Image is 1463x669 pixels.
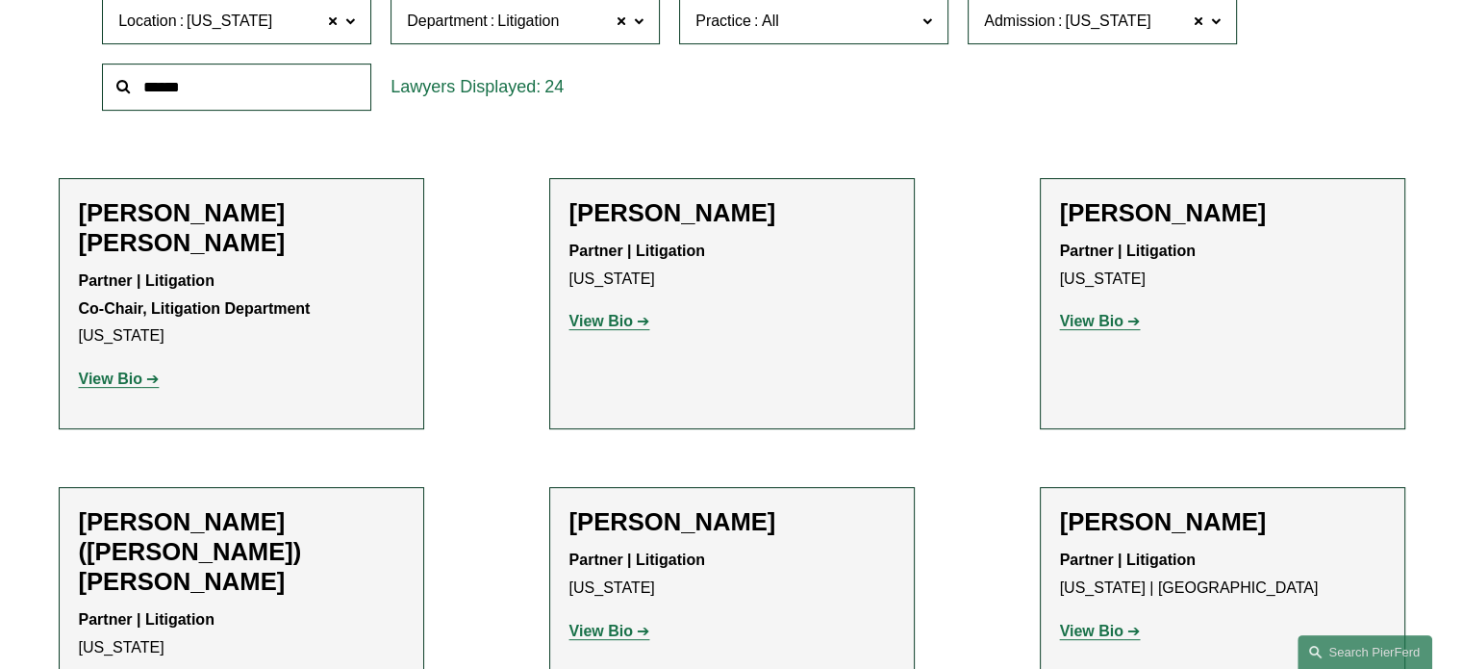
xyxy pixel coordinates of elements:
[695,13,751,29] span: Practice
[569,238,895,294] p: [US_STATE]
[1060,623,1123,639] strong: View Bio
[1060,547,1385,603] p: [US_STATE] | [GEOGRAPHIC_DATA]
[984,13,1055,29] span: Admission
[497,9,559,34] span: Litigation
[1065,9,1150,34] span: [US_STATE]
[187,9,272,34] span: [US_STATE]
[1060,313,1123,329] strong: View Bio
[407,13,488,29] span: Department
[79,371,160,387] a: View Bio
[79,198,404,258] h2: [PERSON_NAME] [PERSON_NAME]
[569,243,705,259] strong: Partner | Litigation
[569,623,650,639] a: View Bio
[79,268,404,350] p: [US_STATE]
[544,77,564,96] span: 24
[569,313,633,329] strong: View Bio
[1060,238,1385,294] p: [US_STATE]
[569,313,650,329] a: View Bio
[1060,313,1141,329] a: View Bio
[569,507,895,537] h2: [PERSON_NAME]
[79,272,311,317] strong: Partner | Litigation Co-Chair, Litigation Department
[1298,635,1432,669] a: Search this site
[569,198,895,228] h2: [PERSON_NAME]
[1060,198,1385,228] h2: [PERSON_NAME]
[79,611,214,628] strong: Partner | Litigation
[1060,623,1141,639] a: View Bio
[569,547,895,603] p: [US_STATE]
[1060,552,1196,568] strong: Partner | Litigation
[79,371,142,387] strong: View Bio
[1060,507,1385,537] h2: [PERSON_NAME]
[569,623,633,639] strong: View Bio
[79,606,404,662] p: [US_STATE]
[569,552,705,568] strong: Partner | Litigation
[79,507,404,597] h2: [PERSON_NAME] ([PERSON_NAME]) [PERSON_NAME]
[1060,243,1196,259] strong: Partner | Litigation
[118,13,177,29] span: Location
